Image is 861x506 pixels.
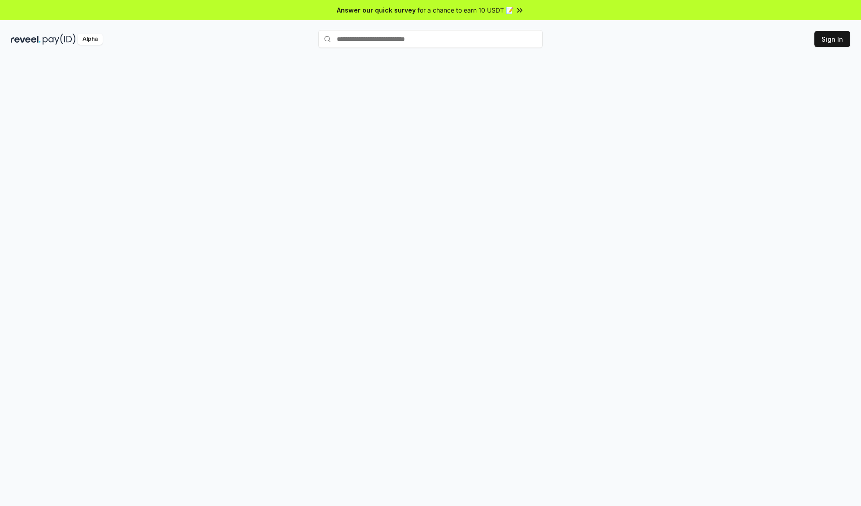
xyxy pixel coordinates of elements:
span: Answer our quick survey [337,5,416,15]
span: for a chance to earn 10 USDT 📝 [417,5,513,15]
img: pay_id [43,34,76,45]
button: Sign In [814,31,850,47]
div: Alpha [78,34,103,45]
img: reveel_dark [11,34,41,45]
